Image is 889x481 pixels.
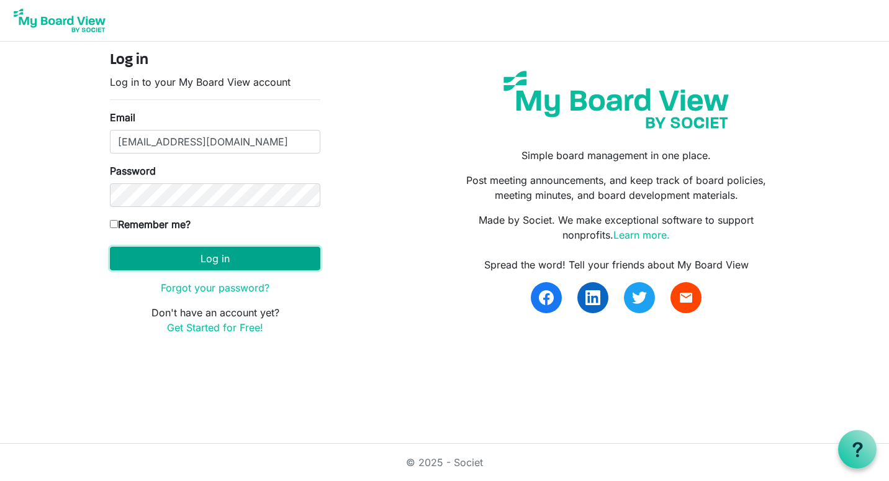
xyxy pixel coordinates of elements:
a: Get Started for Free! [167,321,263,334]
p: Post meeting announcements, and keep track of board policies, meeting minutes, and board developm... [454,173,779,203]
img: my-board-view-societ.svg [494,62,738,138]
img: facebook.svg [539,290,554,305]
a: Forgot your password? [161,282,269,294]
span: email [679,290,693,305]
p: Log in to your My Board View account [110,75,320,89]
h4: Log in [110,52,320,70]
a: email [670,282,702,313]
img: My Board View Logo [10,5,109,36]
div: Spread the word! Tell your friends about My Board View [454,257,779,272]
label: Email [110,110,135,125]
label: Remember me? [110,217,191,232]
p: Made by Societ. We make exceptional software to support nonprofits. [454,213,779,242]
img: linkedin.svg [585,290,600,305]
label: Password [110,163,156,178]
input: Remember me? [110,220,118,228]
a: © 2025 - Societ [406,456,483,469]
button: Log in [110,247,320,270]
p: Don't have an account yet? [110,305,320,335]
a: Learn more. [613,229,670,241]
img: twitter.svg [632,290,647,305]
p: Simple board management in one place. [454,148,779,163]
